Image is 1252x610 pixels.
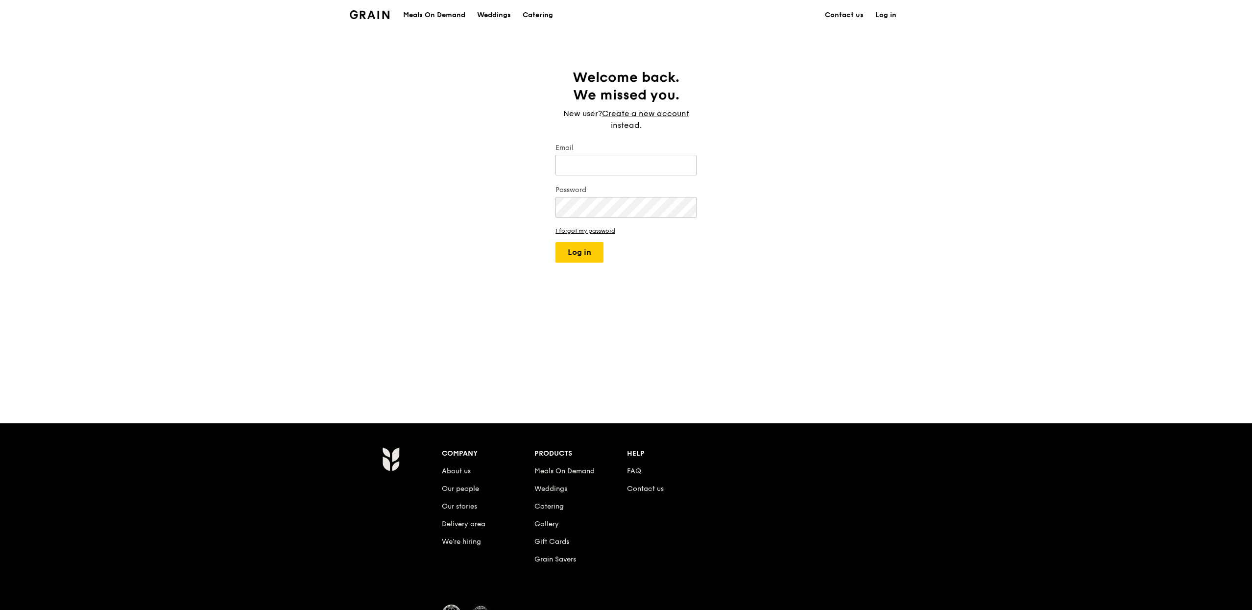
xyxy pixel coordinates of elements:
[555,242,603,263] button: Log in
[534,537,569,546] a: Gift Cards
[534,502,564,511] a: Catering
[442,537,481,546] a: We’re hiring
[602,108,689,120] a: Create a new account
[555,185,697,195] label: Password
[382,447,399,471] img: Grain
[627,467,641,475] a: FAQ
[523,0,553,30] div: Catering
[442,485,479,493] a: Our people
[555,143,697,153] label: Email
[442,502,477,511] a: Our stories
[442,467,471,475] a: About us
[471,0,517,30] a: Weddings
[534,485,567,493] a: Weddings
[517,0,559,30] a: Catering
[611,121,642,130] span: instead.
[819,0,869,30] a: Contact us
[442,447,534,461] div: Company
[627,485,664,493] a: Contact us
[534,520,559,528] a: Gallery
[534,467,595,475] a: Meals On Demand
[442,520,485,528] a: Delivery area
[534,555,576,563] a: Grain Savers
[555,69,697,104] h1: Welcome back. We missed you.
[350,10,389,19] img: Grain
[555,227,697,234] a: I forgot my password
[563,109,602,118] span: New user?
[403,0,465,30] div: Meals On Demand
[477,0,511,30] div: Weddings
[534,447,627,461] div: Products
[627,447,720,461] div: Help
[869,0,902,30] a: Log in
